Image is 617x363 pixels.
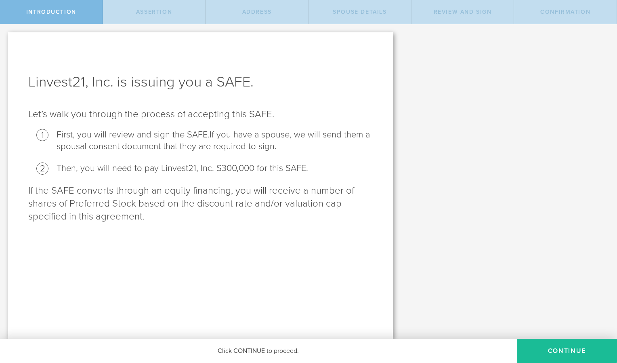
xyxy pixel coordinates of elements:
[28,108,373,121] p: Let’s walk you through the process of accepting this SAFE.
[434,8,492,15] span: Review and Sign
[333,8,386,15] span: Spouse Details
[28,72,373,92] h1: Linvest21, Inc. is issuing you a SAFE.
[540,8,590,15] span: Confirmation
[57,129,370,152] span: If you have a spouse, we will send them a spousal consent document that they are required to sign.
[28,184,373,223] p: If the SAFE converts through an equity financing, you will receive a number of shares of Preferre...
[136,8,172,15] span: assertion
[26,8,76,15] span: Introduction
[57,129,373,152] li: First, you will review and sign the SAFE.
[517,339,617,363] button: Continue
[57,163,373,174] li: Then, you will need to pay Linvest21, Inc. $300,000 for this SAFE.
[242,8,272,15] span: Address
